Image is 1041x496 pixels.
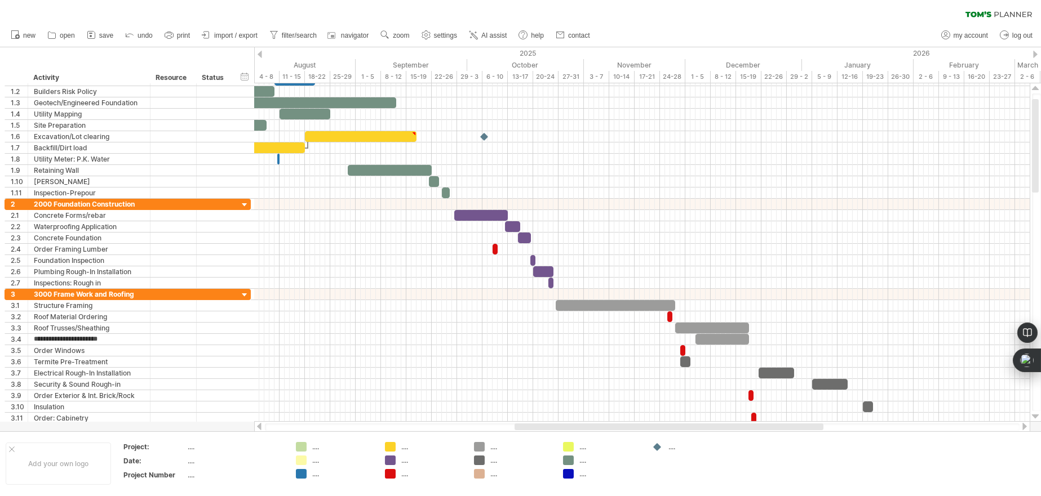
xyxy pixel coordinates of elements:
div: Project: [123,442,185,452]
div: 2.4 [11,244,28,254]
div: 3.3 [11,323,28,333]
div: Utility Mapping [34,109,144,119]
div: 2 - 6 [1015,71,1040,83]
div: 2.6 [11,266,28,277]
div: Site Preparation [34,120,144,131]
span: contact [568,32,590,39]
div: 26-30 [888,71,914,83]
div: .... [188,470,282,480]
div: .... [401,469,463,479]
div: 1.9 [11,165,28,176]
div: 3.7 [11,368,28,378]
div: Insulation [34,401,144,412]
div: 10-14 [609,71,635,83]
div: 17-21 [635,71,660,83]
a: zoom [378,28,413,43]
a: undo [122,28,156,43]
div: Concrete Foundation [34,233,144,243]
div: 2.3 [11,233,28,243]
a: open [45,28,78,43]
div: Roof Trusses/Sheathing [34,323,144,333]
div: Foundation Inspection [34,255,144,266]
span: open [60,32,75,39]
div: 18-22 [305,71,330,83]
div: December 2025 [685,59,802,71]
div: Structure Framing [34,300,144,311]
div: Order Exterior & Int. Brick/Rock [34,390,144,401]
div: 11 - 15 [280,71,305,83]
div: .... [579,455,641,465]
div: Waterproofing Application [34,221,144,232]
span: log out [1012,32,1033,39]
div: 1 - 5 [356,71,381,83]
div: February 2026 [914,59,1015,71]
div: 2.7 [11,278,28,288]
span: new [23,32,36,39]
div: 24-28 [660,71,685,83]
div: Resource [156,72,190,83]
div: 1.4 [11,109,28,119]
div: 1.6 [11,131,28,142]
div: 2.1 [11,210,28,221]
div: Activity [33,72,144,83]
div: 29 - 2 [787,71,812,83]
a: save [84,28,117,43]
a: settings [419,28,460,43]
div: Excavation/Lot clearing [34,131,144,142]
div: .... [401,442,463,452]
div: 1.3 [11,97,28,108]
div: 8 - 12 [381,71,406,83]
a: filter/search [267,28,320,43]
div: .... [579,469,641,479]
a: new [8,28,39,43]
a: print [162,28,193,43]
div: 3.4 [11,334,28,345]
a: import / export [199,28,261,43]
div: 1.5 [11,120,28,131]
div: 3.5 [11,345,28,356]
div: 1 - 5 [685,71,711,83]
div: Geotech/Engineered Foundation [34,97,144,108]
div: Backfill/Dirt load [34,142,144,153]
div: Status [202,72,227,83]
div: .... [188,442,282,452]
div: Order: Cabinetry [34,413,144,423]
div: 13-17 [508,71,533,83]
a: contact [553,28,593,43]
div: 23-27 [990,71,1015,83]
div: Add your own logo [6,443,111,485]
div: 19-23 [863,71,888,83]
div: Termite Pre-Treatment [34,356,144,367]
div: .... [312,442,374,452]
span: print [177,32,190,39]
div: 20-24 [533,71,559,83]
div: .... [490,442,552,452]
div: [PERSON_NAME] [34,176,144,187]
div: 3000 Frame Work and Roofing [34,289,144,300]
div: Order Windows [34,345,144,356]
div: 15-19 [406,71,432,83]
div: .... [312,455,374,465]
span: navigator [341,32,369,39]
div: August 2025 [249,59,356,71]
div: .... [490,455,552,465]
span: AI assist [481,32,507,39]
div: January 2026 [802,59,914,71]
div: 3.8 [11,379,28,390]
div: 1.10 [11,176,28,187]
div: 6 - 10 [482,71,508,83]
a: AI assist [466,28,510,43]
div: 2000 Foundation Construction [34,199,144,209]
div: 1.2 [11,86,28,97]
div: Date: [123,456,185,466]
div: October 2025 [467,59,584,71]
a: my account [938,28,991,43]
div: 3.2 [11,311,28,322]
div: 22-26 [761,71,787,83]
div: .... [668,442,730,452]
div: .... [401,455,463,465]
div: 1.11 [11,187,28,198]
div: 3 [11,289,28,300]
div: Plumbing Rough-In Installation [34,266,144,277]
div: Retaining Wall [34,165,144,176]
